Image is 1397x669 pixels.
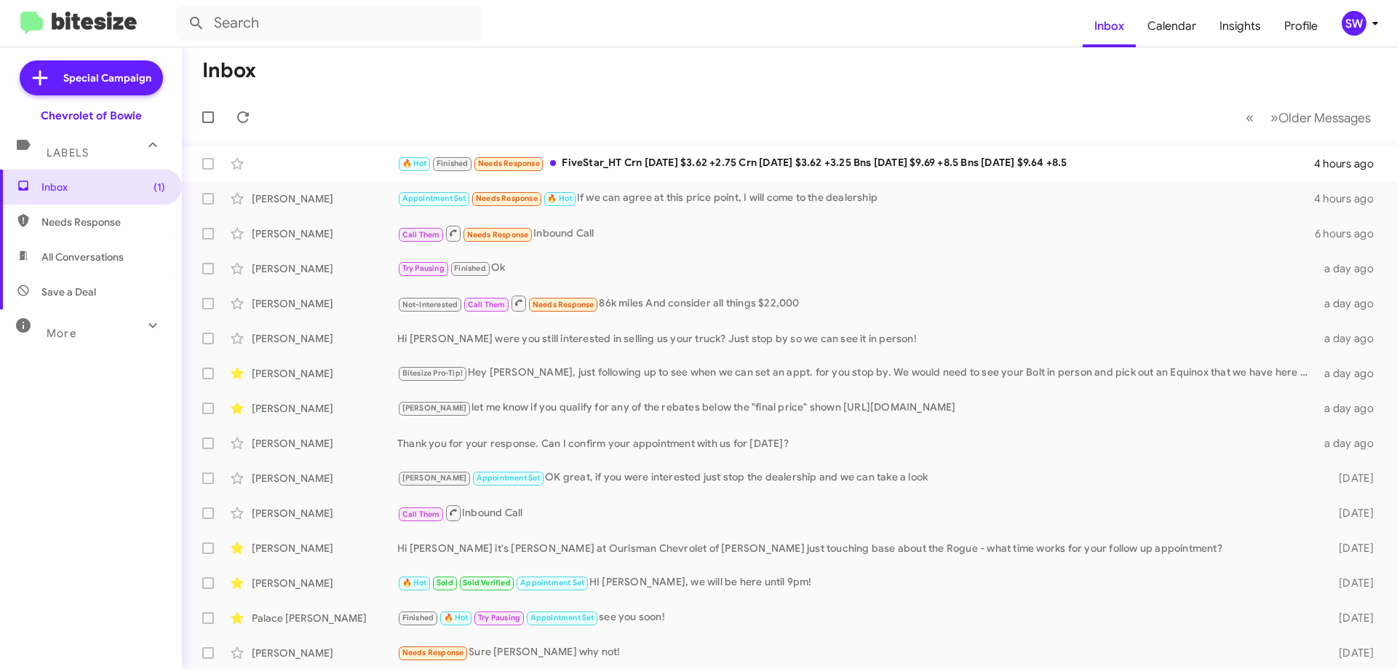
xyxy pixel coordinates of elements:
[1316,436,1385,451] div: a day ago
[154,180,165,194] span: (1)
[1316,401,1385,416] div: a day ago
[1316,471,1385,486] div: [DATE]
[397,365,1316,381] div: Hey [PERSON_NAME], just following up to see when we can set an appt. for you stop by. We would ne...
[41,285,96,299] span: Save a Deal
[402,648,464,657] span: Needs Response
[1316,506,1385,520] div: [DATE]
[402,368,463,378] span: Bitesize Pro-Tip!
[1270,108,1278,127] span: »
[476,194,538,203] span: Needs Response
[397,470,1316,486] div: OK great, if you were interested just stop the dealership and we can take a look
[1316,261,1385,276] div: a day ago
[533,300,594,309] span: Needs Response
[41,215,165,229] span: Needs Response
[252,611,397,625] div: Palace [PERSON_NAME]
[547,194,572,203] span: 🔥 Hot
[397,436,1316,451] div: Thank you for your response. Can I confirm your appointment with us for [DATE]?
[252,226,397,241] div: [PERSON_NAME]
[1316,576,1385,590] div: [DATE]
[252,366,397,381] div: [PERSON_NAME]
[402,510,440,519] span: Call Them
[63,71,151,85] span: Special Campaign
[252,646,397,660] div: [PERSON_NAME]
[397,294,1316,312] div: 86k miles And consider all things $22,000
[463,578,511,587] span: Sold Verified
[1315,226,1385,241] div: 6 hours ago
[478,613,520,622] span: Try Pausing
[252,471,397,486] div: [PERSON_NAME]
[397,331,1316,346] div: Hi [PERSON_NAME] were you still interested in selling us your truck? Just stop by so we can see i...
[397,644,1316,661] div: Sure [PERSON_NAME] why not!
[1208,5,1273,47] a: Insights
[1262,103,1380,132] button: Next
[444,613,469,622] span: 🔥 Hot
[397,190,1314,207] div: If we can agree at this price point, I will come to the dealership
[402,403,467,413] span: [PERSON_NAME]
[1316,611,1385,625] div: [DATE]
[202,59,256,82] h1: Inbox
[402,613,434,622] span: Finished
[252,576,397,590] div: [PERSON_NAME]
[1316,646,1385,660] div: [DATE]
[397,260,1316,277] div: Ok
[176,6,482,41] input: Search
[437,159,469,168] span: Finished
[41,108,142,123] div: Chevrolet of Bowie
[1314,191,1385,206] div: 4 hours ago
[530,613,594,622] span: Appointment Set
[397,574,1316,591] div: HI [PERSON_NAME], we will be here until 9pm!
[1273,5,1329,47] a: Profile
[468,300,506,309] span: Call Them
[402,159,427,168] span: 🔥 Hot
[1314,157,1385,171] div: 4 hours ago
[397,609,1316,626] div: see you soon!
[454,264,486,273] span: Finished
[252,436,397,451] div: [PERSON_NAME]
[402,578,427,587] span: 🔥 Hot
[252,296,397,311] div: [PERSON_NAME]
[1083,5,1136,47] a: Inbox
[47,327,76,340] span: More
[437,578,453,587] span: Sold
[252,506,397,520] div: [PERSON_NAME]
[402,230,440,240] span: Call Them
[467,230,529,240] span: Needs Response
[252,261,397,276] div: [PERSON_NAME]
[41,180,165,194] span: Inbox
[41,250,124,264] span: All Conversations
[397,155,1314,172] div: FiveStar_HT Crn [DATE] $3.62 +2.75 Crn [DATE] $3.62 +3.25 Bns [DATE] $9.69 +8.5 Bns [DATE] $9.64 ...
[252,541,397,555] div: [PERSON_NAME]
[520,578,584,587] span: Appointment Set
[1278,110,1371,126] span: Older Messages
[1316,331,1385,346] div: a day ago
[1342,11,1366,36] div: SW
[402,264,445,273] span: Try Pausing
[1238,103,1380,132] nav: Page navigation example
[252,401,397,416] div: [PERSON_NAME]
[402,194,466,203] span: Appointment Set
[1316,296,1385,311] div: a day ago
[397,541,1316,555] div: Hi [PERSON_NAME] it's [PERSON_NAME] at Ourisman Chevrolet of [PERSON_NAME] just touching base abo...
[397,224,1315,242] div: Inbound Call
[402,300,458,309] span: Not-Interested
[1316,366,1385,381] div: a day ago
[397,504,1316,522] div: Inbound Call
[252,191,397,206] div: [PERSON_NAME]
[20,60,163,95] a: Special Campaign
[252,331,397,346] div: [PERSON_NAME]
[1136,5,1208,47] a: Calendar
[1237,103,1262,132] button: Previous
[47,146,89,159] span: Labels
[1316,541,1385,555] div: [DATE]
[1246,108,1254,127] span: «
[402,473,467,483] span: [PERSON_NAME]
[478,159,540,168] span: Needs Response
[477,473,541,483] span: Appointment Set
[1329,11,1381,36] button: SW
[397,400,1316,416] div: let me know if you qualify for any of the rebates below the "final price" shown [URL][DOMAIN_NAME]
